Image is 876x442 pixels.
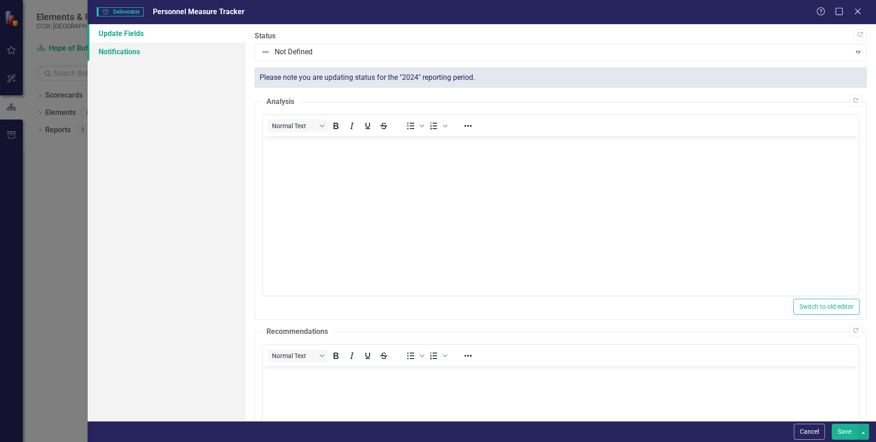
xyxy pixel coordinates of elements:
[360,349,375,362] button: Underline
[88,24,245,42] a: Update Fields
[460,120,476,132] button: Reveal or hide additional toolbar items
[376,120,391,132] button: Strikethrough
[272,352,317,359] span: Normal Text
[88,42,245,61] a: Notifications
[262,97,299,107] legend: Analysis
[832,424,857,440] button: Save
[426,349,449,362] div: Numbered list
[328,120,344,132] button: Bold
[255,68,867,88] div: Please note you are updating status for the "2024" reporting period.
[403,120,426,132] div: Bullet list
[426,120,449,132] div: Numbered list
[403,349,426,362] div: Bullet list
[268,120,328,132] button: Block Normal Text
[794,424,825,440] button: Cancel
[344,349,360,362] button: Italic
[793,299,860,315] button: Switch to old editor
[272,122,317,130] span: Normal Text
[263,136,859,296] iframe: Rich Text Area
[376,349,391,362] button: Strikethrough
[97,7,144,16] span: Deliverable
[255,31,867,42] label: Status
[268,349,328,362] button: Block Normal Text
[153,7,245,16] span: Personnel Measure Tracker
[344,120,360,132] button: Italic
[328,349,344,362] button: Bold
[262,327,333,337] legend: Recommendations
[460,349,476,362] button: Reveal or hide additional toolbar items
[360,120,375,132] button: Underline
